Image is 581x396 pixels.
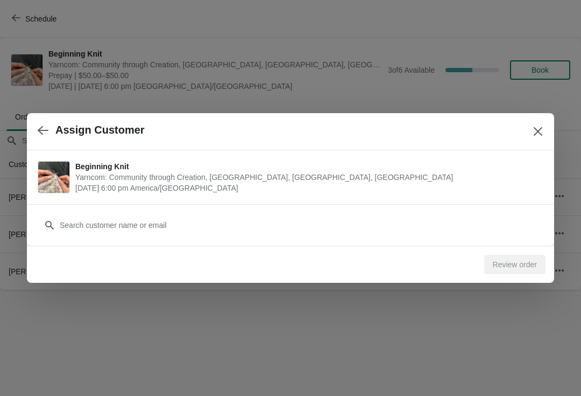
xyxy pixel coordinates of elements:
span: Beginning Knit [75,161,538,172]
span: [DATE] 6:00 pm America/[GEOGRAPHIC_DATA] [75,183,538,193]
h2: Assign Customer [55,124,145,136]
input: Search customer name or email [59,216,543,235]
button: Close [528,122,548,141]
img: Beginning Knit | Yarncom: Community through Creation, Olive Boulevard, Creve Coeur, MO, USA | Sep... [38,162,69,193]
span: Yarncom: Community through Creation, [GEOGRAPHIC_DATA], [GEOGRAPHIC_DATA], [GEOGRAPHIC_DATA] [75,172,538,183]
